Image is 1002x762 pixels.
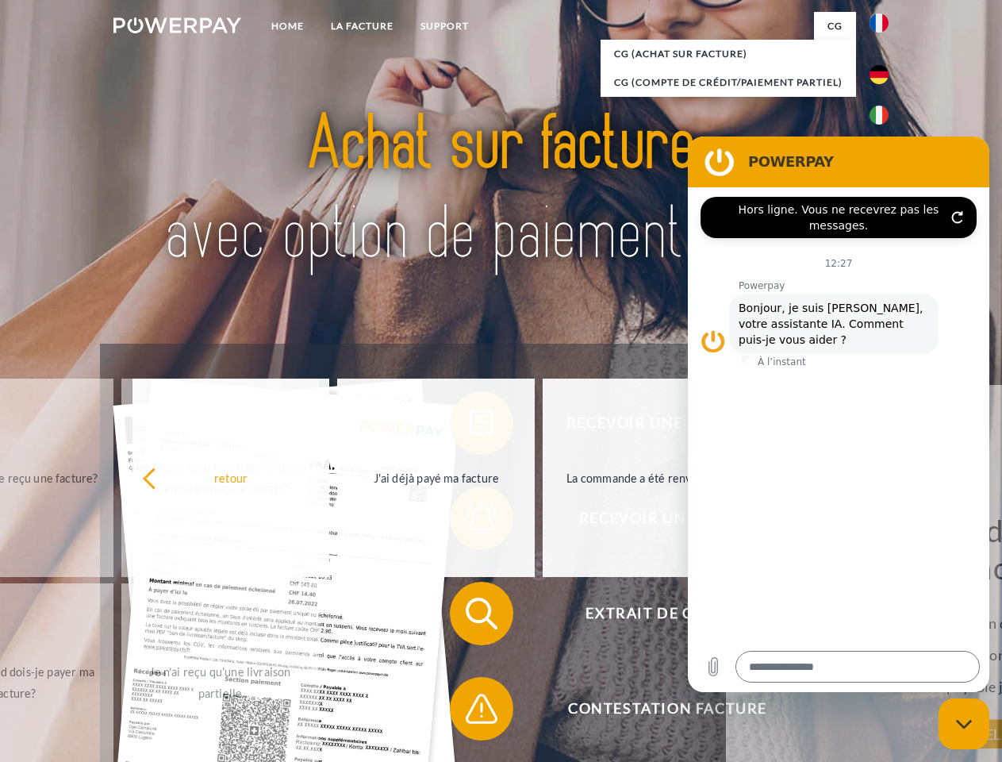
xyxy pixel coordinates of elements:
a: CG (achat sur facture) [601,40,856,68]
img: qb_search.svg [462,594,501,633]
iframe: Bouton de lancement de la fenêtre de messagerie, conversation en cours [939,698,989,749]
img: fr [870,13,889,33]
span: Extrait de compte [473,582,862,645]
img: it [870,106,889,125]
iframe: Fenêtre de messagerie [688,137,989,692]
a: CG [814,12,856,40]
a: LA FACTURE [317,12,407,40]
button: Extrait de compte [450,582,862,645]
a: Home [258,12,317,40]
button: Contestation Facture [450,677,862,741]
img: de [870,65,889,84]
img: logo-powerpay-white.svg [113,17,241,33]
div: Je n'ai reçu qu'une livraison partielle [131,661,309,704]
div: J'ai déjà payé ma facture [347,467,525,488]
span: Contestation Facture [473,677,862,741]
a: Support [407,12,482,40]
div: retour [142,467,321,488]
img: qb_warning.svg [462,689,501,729]
div: La commande a été renvoyée [552,467,731,488]
img: title-powerpay_fr.svg [152,76,850,304]
a: CG (Compte de crédit/paiement partiel) [601,68,856,97]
